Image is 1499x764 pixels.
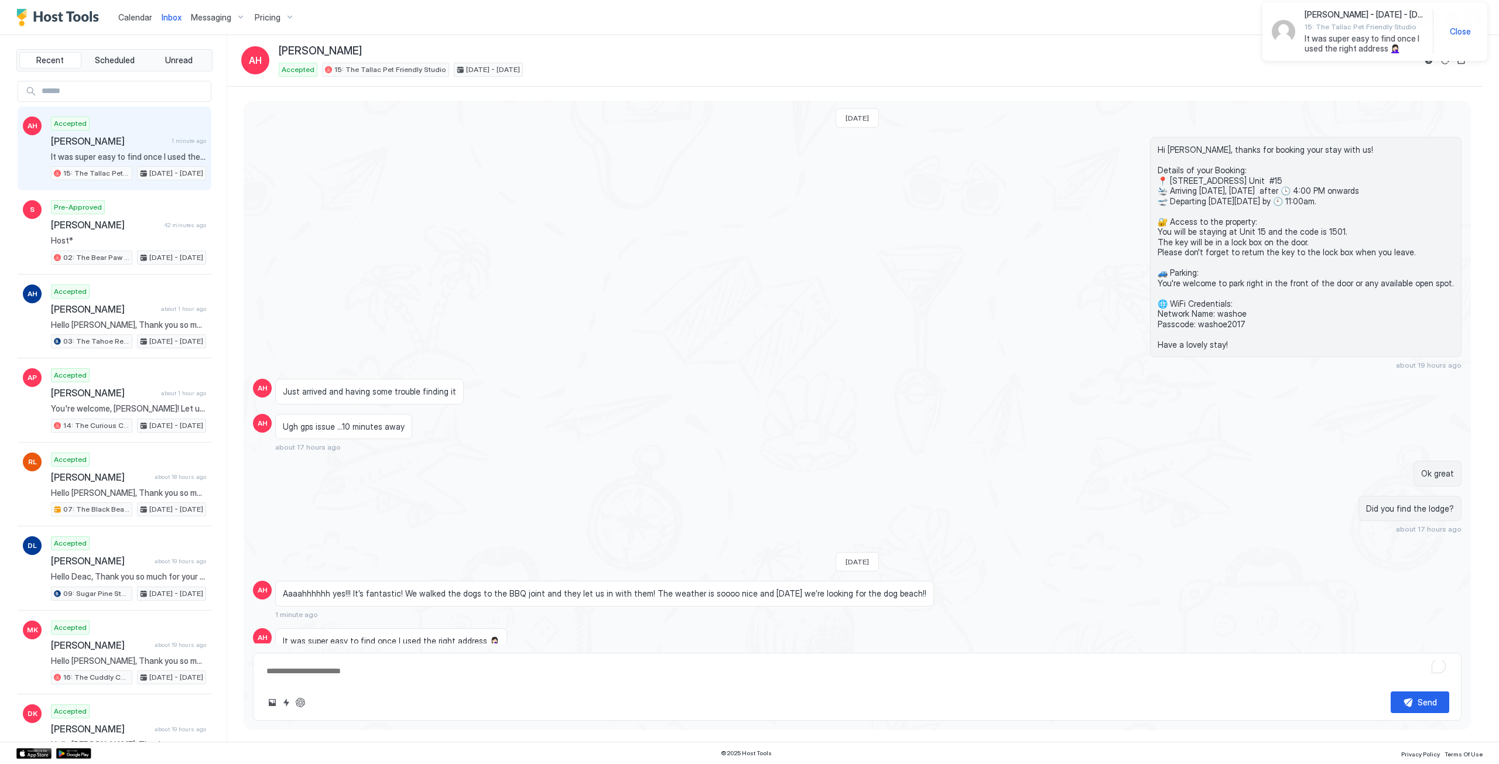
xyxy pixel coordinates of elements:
[148,52,210,68] button: Unread
[283,386,456,397] span: Just arrived and having some trouble finding it
[275,610,318,619] span: 1 minute ago
[63,672,129,683] span: 16: The Cuddly Cub Studio
[1445,747,1483,759] a: Terms Of Use
[249,53,262,67] span: AH
[95,55,135,66] span: Scheduled
[149,420,203,431] span: [DATE] - [DATE]
[54,538,87,549] span: Accepted
[155,641,206,649] span: about 19 hours ago
[51,219,159,231] span: [PERSON_NAME]
[51,739,206,750] span: Hello [PERSON_NAME], Thank you so much for your booking! We'll send the check-in instructions on ...
[51,387,156,399] span: [PERSON_NAME]
[1305,33,1423,53] span: It was super easy to find once I used the right address 🤦🏻‍♀️
[165,55,193,66] span: Unread
[28,457,37,467] span: RL
[63,588,129,599] span: 09: Sugar Pine Studio at [GEOGRAPHIC_DATA]
[1396,525,1462,533] span: about 17 hours ago
[1366,503,1454,514] span: Did you find the lodge?
[275,443,341,451] span: about 17 hours ago
[258,585,268,595] span: AH
[54,370,87,381] span: Accepted
[51,639,150,651] span: [PERSON_NAME]
[51,235,206,246] span: Host*
[721,749,772,757] span: © 2025 Host Tools
[161,305,206,313] span: about 1 hour ago
[51,303,156,315] span: [PERSON_NAME]
[283,588,926,599] span: Aaaahhhhhh yes!!! It’s fantastic! We walked the dogs to the BBQ joint and they let us in with the...
[63,504,129,515] span: 07: The Black Bear King Studio
[164,221,206,229] span: 42 minutes ago
[118,11,152,23] a: Calendar
[16,9,104,26] a: Host Tools Logo
[1272,20,1295,43] div: Avatar
[51,152,206,162] span: It was super easy to find once I used the right address 🤦🏻‍♀️
[191,12,231,23] span: Messaging
[56,748,91,759] a: Google Play Store
[54,622,87,633] span: Accepted
[149,588,203,599] span: [DATE] - [DATE]
[27,625,38,635] span: MK
[258,418,268,429] span: AH
[279,44,362,58] span: [PERSON_NAME]
[51,403,206,414] span: You're welcome, [PERSON_NAME]! Let us know if you need anything else 😊
[1391,691,1449,713] button: Send
[283,422,405,432] span: Ugh gps issue …10 minutes away
[54,118,87,129] span: Accepted
[37,81,211,101] input: Input Field
[846,114,869,122] span: [DATE]
[16,748,52,759] a: App Store
[255,12,280,23] span: Pricing
[334,64,446,75] span: 15: The Tallac Pet Friendly Studio
[51,471,150,483] span: [PERSON_NAME]
[16,49,213,71] div: tab-group
[258,383,268,393] span: AH
[155,725,206,733] span: about 19 hours ago
[293,696,307,710] button: ChatGPT Auto Reply
[51,723,150,735] span: [PERSON_NAME]
[54,286,87,297] span: Accepted
[1450,26,1471,37] span: Close
[162,11,182,23] a: Inbox
[1445,751,1483,758] span: Terms Of Use
[155,557,206,565] span: about 19 hours ago
[172,137,206,145] span: 1 minute ago
[846,557,869,566] span: [DATE]
[283,636,499,646] span: It was super easy to find once I used the right address 🤦🏻‍♀️
[63,336,129,347] span: 03: The Tahoe Retro Double Bed Studio
[1401,751,1440,758] span: Privacy Policy
[162,12,182,22] span: Inbox
[258,632,268,643] span: AH
[51,320,206,330] span: Hello [PERSON_NAME], Thank you so much for your booking! We'll send the check-in instructions [DA...
[149,252,203,263] span: [DATE] - [DATE]
[54,706,87,717] span: Accepted
[54,202,102,213] span: Pre-Approved
[51,656,206,666] span: Hello [PERSON_NAME], Thank you so much for your booking! We'll send the check-in instructions [DA...
[149,336,203,347] span: [DATE] - [DATE]
[1421,468,1454,479] span: Ok great
[466,64,520,75] span: [DATE] - [DATE]
[51,555,150,567] span: [PERSON_NAME]
[51,571,206,582] span: Hello Deac, Thank you so much for your booking! We'll send the check-in instructions [DATE][DATE]...
[28,121,37,131] span: AH
[265,660,1449,682] textarea: To enrich screen reader interactions, please activate Accessibility in Grammarly extension settings
[28,372,37,383] span: AP
[51,488,206,498] span: Hello [PERSON_NAME], Thank you so much for your booking! We'll send the check-in instructions on ...
[54,454,87,465] span: Accepted
[1418,696,1437,708] div: Send
[63,252,129,263] span: 02: The Bear Paw Pet Friendly King Studio
[279,696,293,710] button: Quick reply
[28,289,37,299] span: AH
[149,168,203,179] span: [DATE] - [DATE]
[28,708,37,719] span: DK
[19,52,81,68] button: Recent
[155,473,206,481] span: about 18 hours ago
[1305,22,1423,30] span: 15: The Tallac Pet Friendly Studio
[1305,9,1423,20] span: [PERSON_NAME] - [DATE] - [DATE]
[149,672,203,683] span: [DATE] - [DATE]
[36,55,64,66] span: Recent
[63,168,129,179] span: 15: The Tallac Pet Friendly Studio
[63,420,129,431] span: 14: The Curious Cub Pet Friendly Studio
